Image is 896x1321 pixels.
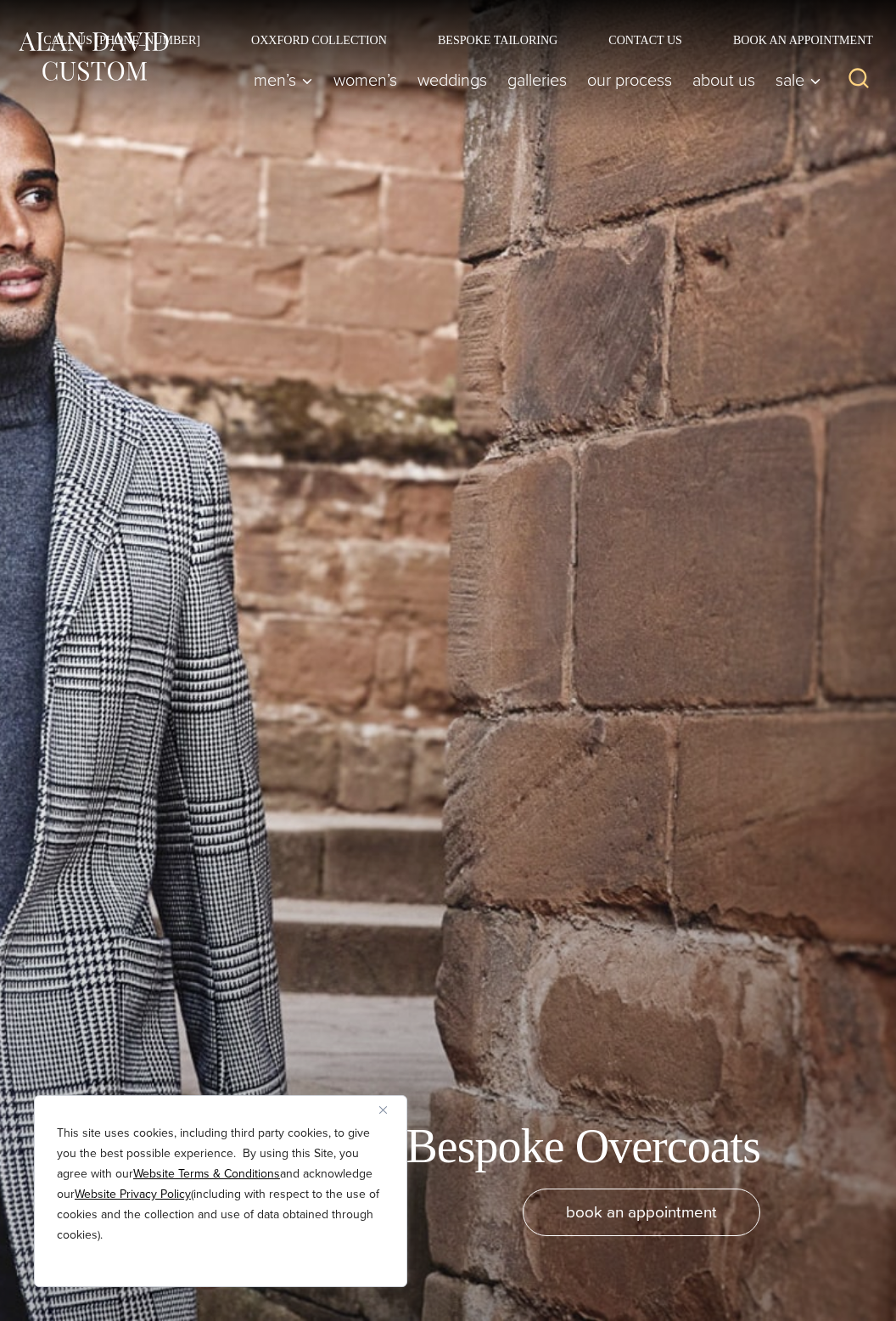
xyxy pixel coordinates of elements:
[244,63,830,97] nav: Primary Navigation
[75,1185,191,1203] a: Website Privacy Policy
[323,63,407,97] a: Women’s
[379,1099,400,1120] button: Close
[583,34,708,46] a: Contact Us
[682,63,765,97] a: About Us
[776,71,821,88] span: Sale
[226,34,412,46] a: Oxxford Collection
[57,1123,384,1245] p: This site uses cookies, including third party cookies, to give you the best possible experience. ...
[497,63,577,97] a: Galleries
[18,34,879,46] nav: Secondary Navigation
[406,1118,760,1175] h1: Bespoke Overcoats
[17,28,170,85] img: Alan David Custom
[577,63,682,97] a: Our Process
[18,34,226,46] a: Call Us [PHONE_NUMBER]
[412,34,583,46] a: Bespoke Tailoring
[838,59,879,100] button: View Search Form
[407,63,497,97] a: weddings
[708,34,879,46] a: Book an Appointment
[566,1200,717,1224] span: book an appointment
[254,71,313,88] span: Men’s
[379,1106,387,1114] img: Close
[523,1189,760,1236] a: book an appointment
[133,1165,280,1183] a: Website Terms & Conditions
